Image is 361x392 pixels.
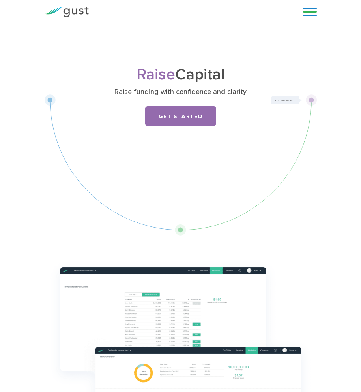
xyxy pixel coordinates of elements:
[85,87,276,97] p: Raise funding with confidence and clarity
[85,68,276,82] h1: Capital
[137,65,175,84] span: Raise
[145,106,216,126] a: Get Started
[45,7,89,17] img: Gust Logo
